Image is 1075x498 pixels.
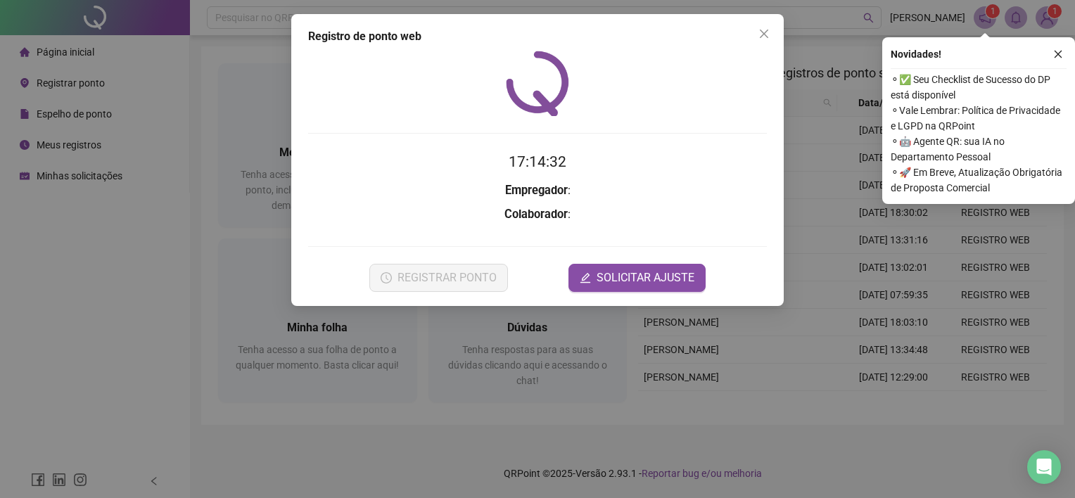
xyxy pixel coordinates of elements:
[597,269,694,286] span: SOLICITAR AJUSTE
[891,103,1067,134] span: ⚬ Vale Lembrar: Política de Privacidade e LGPD na QRPoint
[891,46,941,62] span: Novidades !
[758,28,770,39] span: close
[568,264,706,292] button: editSOLICITAR AJUSTE
[369,264,508,292] button: REGISTRAR PONTO
[506,51,569,116] img: QRPoint
[1053,49,1063,59] span: close
[1027,450,1061,484] div: Open Intercom Messenger
[509,153,566,170] time: 17:14:32
[891,134,1067,165] span: ⚬ 🤖 Agente QR: sua IA no Departamento Pessoal
[308,205,767,224] h3: :
[308,181,767,200] h3: :
[504,207,568,221] strong: Colaborador
[891,165,1067,196] span: ⚬ 🚀 Em Breve, Atualização Obrigatória de Proposta Comercial
[505,184,568,197] strong: Empregador
[891,72,1067,103] span: ⚬ ✅ Seu Checklist de Sucesso do DP está disponível
[308,28,767,45] div: Registro de ponto web
[753,23,775,45] button: Close
[580,272,591,283] span: edit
